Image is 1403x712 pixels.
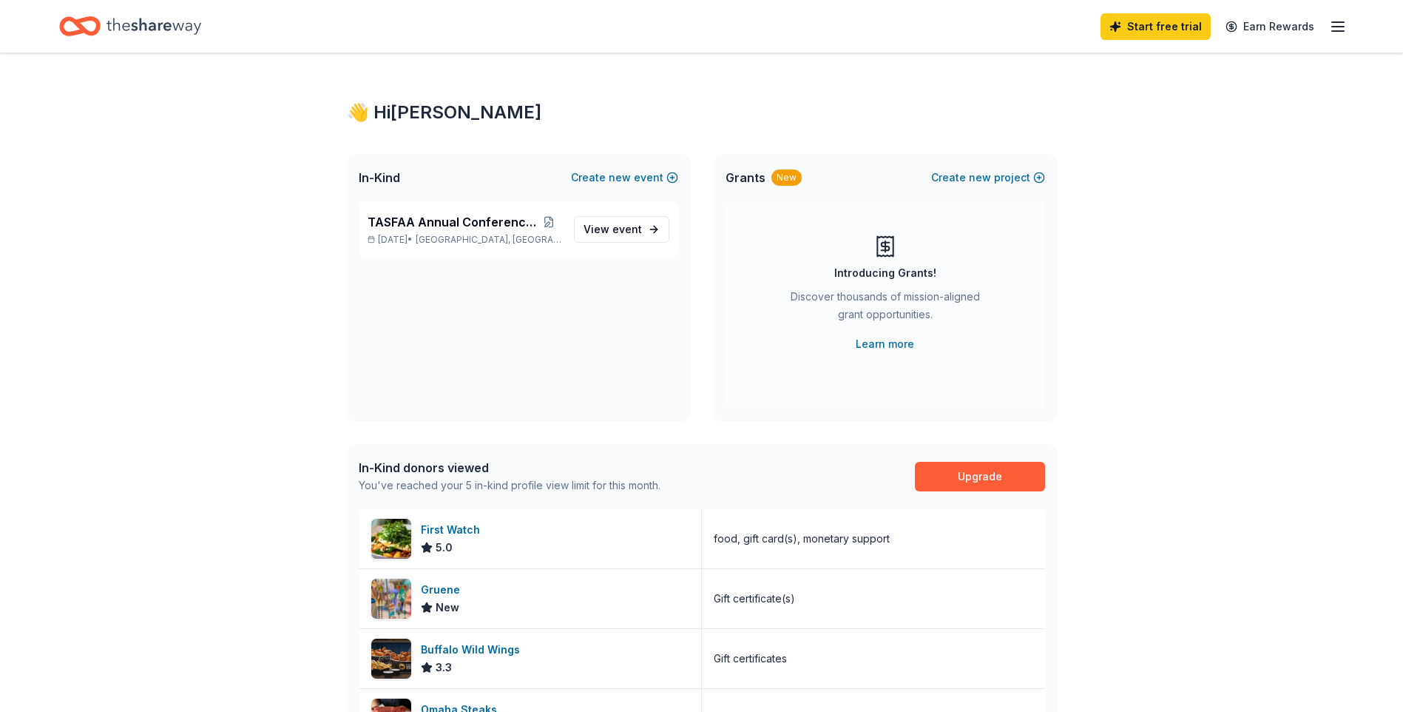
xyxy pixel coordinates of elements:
[571,169,678,187] button: Createnewevent
[1217,13,1323,40] a: Earn Rewards
[584,221,642,238] span: View
[436,599,459,617] span: New
[785,288,986,329] div: Discover thousands of mission-aligned grant opportunities.
[834,264,936,282] div: Introducing Grants!
[371,519,411,559] img: Image for First Watch
[915,462,1045,491] a: Upgrade
[347,101,1057,124] div: 👋 Hi [PERSON_NAME]
[714,590,795,608] div: Gift certificate(s)
[436,659,452,676] span: 3.3
[856,335,914,353] a: Learn more
[421,521,486,539] div: First Watch
[436,539,453,557] span: 5.0
[368,213,537,231] span: TASFAA Annual Conference 2025
[1101,13,1211,40] a: Start free trial
[371,639,411,679] img: Image for Buffalo Wild Wings
[421,641,526,659] div: Buffalo Wild Wings
[421,581,466,599] div: Gruene
[609,169,631,187] span: new
[359,459,660,477] div: In-Kind donors viewed
[574,216,669,243] a: View event
[714,650,787,668] div: Gift certificates
[359,169,400,187] span: In-Kind
[368,234,562,246] p: [DATE] •
[931,169,1045,187] button: Createnewproject
[359,477,660,494] div: You've reached your 5 in-kind profile view limit for this month.
[771,169,802,186] div: New
[726,169,765,187] span: Grants
[969,169,991,187] span: new
[612,223,642,235] span: event
[416,234,561,246] span: [GEOGRAPHIC_DATA], [GEOGRAPHIC_DATA]
[59,9,201,44] a: Home
[714,530,890,548] div: food, gift card(s), monetary support
[371,579,411,619] img: Image for Gruene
